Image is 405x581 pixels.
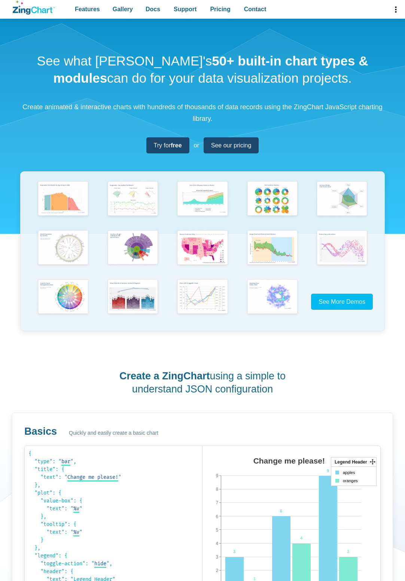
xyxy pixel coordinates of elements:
[69,429,158,438] span: Quickly and easily create a basic chart
[73,505,79,512] span: %v
[113,4,133,14] span: Gallery
[244,4,267,14] span: Contact
[174,4,197,14] span: Support
[93,370,312,396] h2: using a simple to understand JSON configuration
[146,4,160,14] span: Docs
[28,277,98,326] a: Colorful Chord Management Chart
[13,1,55,15] a: ZingChart Logo. Click to return to the homepage
[237,179,307,228] a: Pie Transform Options
[20,101,385,124] p: Create animated & interactive charts with hundreds of thousands of data records using the ZingCha...
[24,425,57,438] h3: Basics
[168,228,237,277] a: Election Predictions Map
[211,140,252,150] span: See our pricing
[61,458,70,465] span: bar
[174,277,230,317] img: Chart with Draggable Y-Axis
[307,228,377,277] a: Points Along a Sine Wave
[35,277,91,317] img: Colorful Chord Management Chart
[168,277,237,326] a: Chart with Draggable Y-Axis
[98,277,167,326] a: Mixed Data Set (Clustered, Stacked, and Regular)
[311,294,373,310] a: See More Demos
[307,179,377,228] a: Animated Radar Chart ft. Pet Data
[204,137,259,153] a: See our pricing
[347,549,349,554] tspan: 3
[94,560,106,567] span: hide
[194,140,199,150] span: or
[244,179,300,219] img: Pie Transform Options
[28,179,98,228] a: Population Distribution by Age Group in 2052
[335,459,367,465] tspan: Legend Header
[67,474,118,480] span: Change me please!
[119,370,210,382] strong: Create a ZingChart
[35,179,91,219] img: Population Distribution by Age Group in 2052
[98,228,167,277] a: Sun Burst Plugin Example ft. File System Data
[73,529,79,535] span: %v
[75,4,100,14] span: Features
[174,228,230,268] img: Election Predictions Map
[168,179,237,228] a: Area Chart (Displays Nodes on Hover)
[319,299,365,305] span: See More Demos
[244,228,300,268] img: Range Chart with Rultes & Scale Markers
[314,179,370,219] img: Animated Radar Chart ft. Pet Data
[244,277,300,317] img: Heatmap Over Radar Chart
[174,179,230,219] img: Area Chart (Displays Nodes on Hover)
[35,228,91,268] img: World Population by Country
[28,228,98,277] a: World Population by Country
[105,228,161,268] img: Sun Burst Plugin Example ft. File System Data
[210,4,230,14] span: Pricing
[154,140,182,150] span: Try for
[53,53,368,85] strong: 50+ built-in chart types & modules
[237,228,307,277] a: Range Chart with Rultes & Scale Markers
[105,277,161,317] img: Mixed Data Set (Clustered, Stacked, and Regular)
[98,179,167,228] a: Responsive Live Update Dashboard
[146,137,189,153] a: Try forfree
[171,142,182,149] strong: free
[237,277,307,326] a: Heatmap Over Radar Chart
[314,228,370,268] img: Points Along a Sine Wave
[20,52,385,86] h1: See what [PERSON_NAME]'s can do for your data visualization projects.
[105,179,161,219] img: Responsive Live Update Dashboard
